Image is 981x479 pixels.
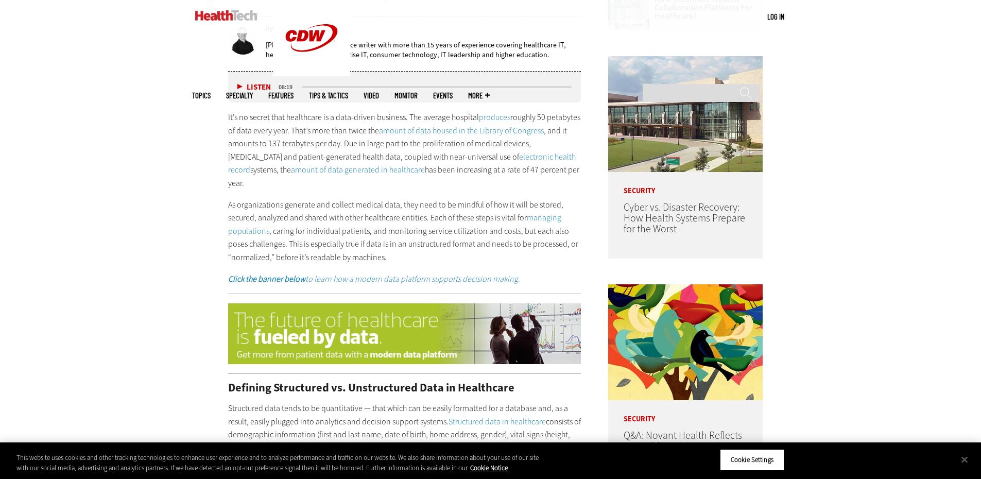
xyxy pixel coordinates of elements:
[624,429,742,464] a: Q&A: Novant Health Reflects on Building a Strong Cybersecurity Team
[608,172,763,195] p: Security
[608,400,763,423] p: Security
[305,273,520,284] em: to learn how a modern data platform supports decision making.
[394,92,418,99] a: MonITor
[226,92,253,99] span: Specialty
[479,112,510,123] a: produces
[767,12,784,21] a: Log in
[291,164,425,175] a: amount of data generated in healthcare
[228,273,520,284] a: Click the banner belowto learn how a modern data platform supports decision making.
[16,453,540,473] div: This website uses cookies and other tracking technologies to enhance user experience and to analy...
[228,402,581,468] p: Structured data tends to be quantitative — that which can be easily formatted for a database and,...
[228,303,581,364] img: MDP White Paper
[268,92,294,99] a: Features
[228,382,581,394] h2: Defining Structured vs. Unstructured Data in Healthcare
[608,284,763,400] img: abstract illustration of a tree
[192,92,211,99] span: Topics
[309,92,348,99] a: Tips & Tactics
[228,273,305,284] em: Click the banner below
[767,11,784,22] div: User menu
[449,416,546,427] a: Structured data in healthcare
[470,464,508,472] a: More information about your privacy
[364,92,379,99] a: Video
[953,448,976,471] button: Close
[228,212,561,236] a: managing populations
[608,56,763,172] img: University of Vermont Medical Center’s main campus
[720,449,784,471] button: Cookie Settings
[228,111,581,190] p: It’s no secret that healthcare is a data-driven business. The average hospital roughly 50 petabyt...
[624,200,745,236] a: Cyber vs. Disaster Recovery: How Health Systems Prepare for the Worst
[195,10,257,21] img: Home
[273,68,350,79] a: CDW
[468,92,490,99] span: More
[379,125,544,136] a: amount of data housed in the Library of Congress
[228,198,581,264] p: As organizations generate and collect medical data, they need to be mindful of how it will be sto...
[433,92,453,99] a: Events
